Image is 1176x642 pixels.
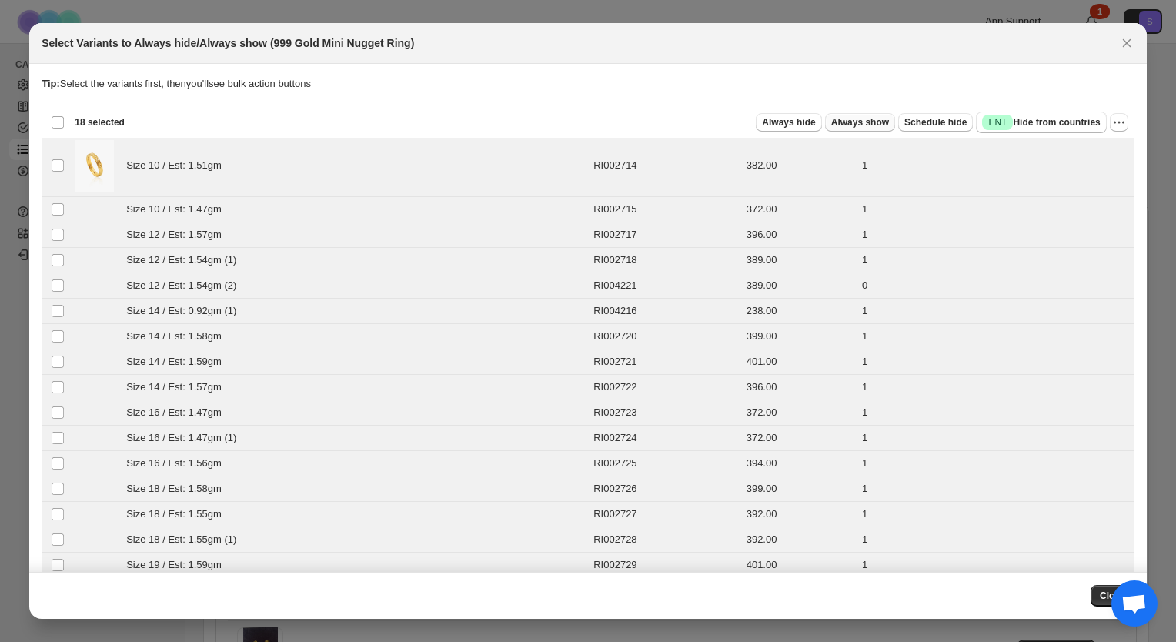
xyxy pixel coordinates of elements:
span: Size 16 / Est: 1.47gm [126,405,229,420]
td: 389.00 [742,247,857,273]
td: 382.00 [742,135,857,197]
span: Size 10 / Est: 1.47gm [126,202,229,217]
td: 238.00 [742,298,857,323]
a: Open chat [1111,580,1158,627]
span: Size 14 / Est: 1.57gm [126,380,229,395]
td: RI002729 [589,552,741,577]
td: 1 [857,349,1134,374]
p: Select the variants first, then you'll see bulk action buttons [42,76,1134,92]
span: Size 18 / Est: 1.58gm [126,481,229,497]
img: NuggetRingThumbnail_768x1024_450e9fbf-323a-4c3b-ab0f-56f52c4ca0c3.webp [75,140,114,192]
td: 394.00 [742,450,857,476]
td: 399.00 [742,476,857,501]
span: Size 14 / Est: 1.58gm [126,329,229,344]
td: RI002720 [589,323,741,349]
span: Size 19 / Est: 1.59gm [126,557,229,573]
td: 401.00 [742,552,857,577]
td: RI002728 [589,527,741,552]
td: RI002718 [589,247,741,273]
span: Close [1100,590,1125,602]
button: Always show [825,113,895,132]
td: 1 [857,298,1134,323]
td: RI002727 [589,501,741,527]
td: 1 [857,135,1134,197]
span: Always show [831,116,889,129]
span: Size 14 / Est: 1.59gm [126,354,229,369]
td: 1 [857,552,1134,577]
button: Close [1116,32,1138,54]
span: Size 10 / Est: 1.51gm [126,158,229,173]
td: RI002714 [589,135,741,197]
td: 396.00 [742,222,857,247]
td: 372.00 [742,425,857,450]
td: 1 [857,425,1134,450]
td: 1 [857,374,1134,400]
td: RI004216 [589,298,741,323]
button: More actions [1110,113,1128,132]
span: Size 12 / Est: 1.54gm (2) [126,278,245,293]
span: Always hide [762,116,815,129]
td: 392.00 [742,501,857,527]
td: RI002726 [589,476,741,501]
span: Size 14 / Est: 0.92gm (1) [126,303,245,319]
td: 392.00 [742,527,857,552]
td: 372.00 [742,400,857,425]
span: Size 12 / Est: 1.54gm (1) [126,252,245,268]
span: Size 16 / Est: 1.56gm [126,456,229,471]
td: 401.00 [742,349,857,374]
td: 1 [857,476,1134,501]
td: 1 [857,323,1134,349]
button: SuccessENTHide from countries [976,112,1106,133]
span: Size 12 / Est: 1.57gm [126,227,229,242]
span: ENT [988,116,1007,129]
td: 399.00 [742,323,857,349]
td: RI002722 [589,374,741,400]
span: Size 18 / Est: 1.55gm [126,507,229,522]
td: 1 [857,196,1134,222]
td: RI002717 [589,222,741,247]
td: 372.00 [742,196,857,222]
td: 1 [857,400,1134,425]
button: Close [1091,585,1134,607]
td: 0 [857,273,1134,298]
span: Size 16 / Est: 1.47gm (1) [126,430,245,446]
td: 1 [857,222,1134,247]
td: 1 [857,450,1134,476]
button: Always hide [756,113,821,132]
td: RI002724 [589,425,741,450]
span: Schedule hide [904,116,967,129]
td: 1 [857,247,1134,273]
td: RI002723 [589,400,741,425]
td: RI002715 [589,196,741,222]
td: 396.00 [742,374,857,400]
td: RI004221 [589,273,741,298]
td: RI002721 [589,349,741,374]
button: Schedule hide [898,113,973,132]
span: Size 18 / Est: 1.55gm (1) [126,532,245,547]
span: Hide from countries [982,115,1100,130]
td: 1 [857,501,1134,527]
h2: Select Variants to Always hide/Always show (999 Gold Mini Nugget Ring) [42,35,414,51]
td: RI002725 [589,450,741,476]
span: 18 selected [75,116,125,129]
strong: Tip: [42,78,60,89]
td: 1 [857,527,1134,552]
td: 389.00 [742,273,857,298]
